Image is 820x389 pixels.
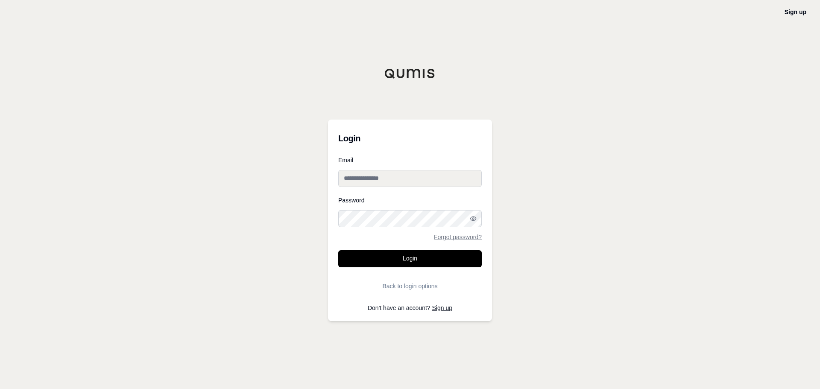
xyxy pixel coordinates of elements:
[338,157,482,163] label: Email
[432,304,452,311] a: Sign up
[338,250,482,267] button: Login
[338,130,482,147] h3: Login
[338,305,482,311] p: Don't have an account?
[338,278,482,295] button: Back to login options
[338,197,482,203] label: Password
[785,9,806,15] a: Sign up
[384,68,436,79] img: Qumis
[434,234,482,240] a: Forgot password?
